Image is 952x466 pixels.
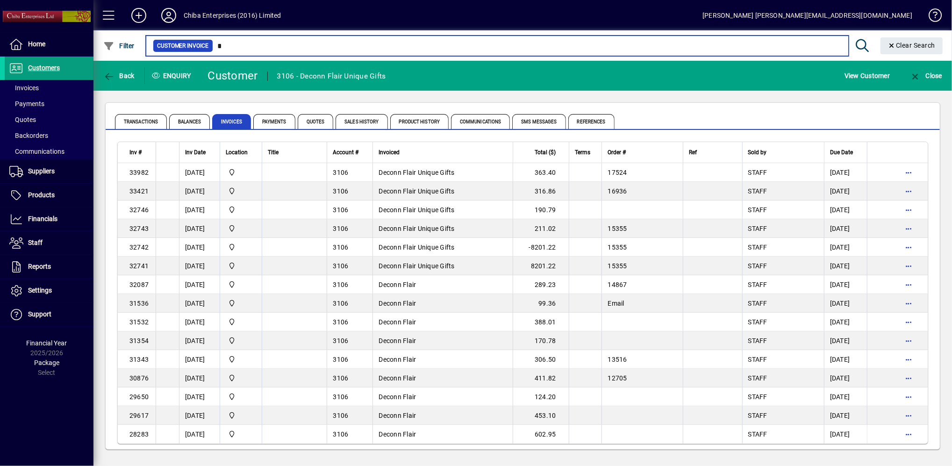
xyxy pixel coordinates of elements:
span: 32746 [129,206,149,214]
span: Quotes [9,116,36,123]
a: Financials [5,208,93,231]
span: 33421 [129,187,149,195]
span: Deconn Flair Unique Gifts [379,187,454,195]
div: Order # [608,147,677,158]
span: Central [226,317,256,327]
td: [DATE] [824,238,867,257]
span: Central [226,410,256,421]
span: Deconn Flair Unique Gifts [379,169,454,176]
button: Clear [880,37,943,54]
div: Location [226,147,256,158]
span: 3106 [333,356,348,363]
span: 17524 [608,169,627,176]
span: View Customer [845,68,890,83]
td: [DATE] [824,387,867,406]
td: [DATE] [824,219,867,238]
span: Customer Invoice [157,41,209,50]
button: More options [901,202,916,217]
button: More options [901,240,916,255]
span: 3106 [333,374,348,382]
span: 3106 [333,225,348,232]
span: 3106 [333,244,348,251]
span: Quotes [298,114,334,129]
button: More options [901,389,916,404]
td: -8201.22 [513,238,569,257]
span: 3106 [333,206,348,214]
span: Inv # [129,147,142,158]
span: 15355 [608,244,627,251]
span: 13516 [608,356,627,363]
a: Home [5,33,93,56]
a: Reports [5,255,93,279]
span: 15355 [608,262,627,270]
a: Invoices [5,80,93,96]
td: [DATE] [179,369,220,387]
span: Settings [28,287,52,294]
span: Communications [451,114,510,129]
td: 124.20 [513,387,569,406]
td: [DATE] [179,275,220,294]
button: More options [901,427,916,442]
span: Location [226,147,248,158]
span: Deconn Flair [379,412,416,419]
button: More options [901,352,916,367]
td: 170.78 [513,331,569,350]
div: Invoiced [379,147,507,158]
span: 16936 [608,187,627,195]
td: [DATE] [824,331,867,350]
span: Balances [169,114,210,129]
td: 602.95 [513,425,569,444]
span: Financial Year [27,339,67,347]
button: Close [907,67,945,84]
span: Central [226,373,256,383]
app-page-header-button: Back [93,67,145,84]
span: Invoiced [379,147,400,158]
button: More options [901,296,916,311]
span: Suppliers [28,167,55,175]
span: Central [226,223,256,234]
span: STAFF [748,206,767,214]
a: Staff [5,231,93,255]
td: 8201.22 [513,257,569,275]
td: [DATE] [179,201,220,219]
div: Ref [689,147,737,158]
button: View Customer [842,67,892,84]
td: [DATE] [824,182,867,201]
span: 3106 [333,393,348,401]
button: More options [901,221,916,236]
span: 15355 [608,225,627,232]
a: Products [5,184,93,207]
span: Support [28,310,51,318]
button: More options [901,333,916,348]
span: 3106 [333,318,348,326]
app-page-header-button: Close enquiry [900,67,952,84]
span: Products [28,191,55,199]
span: STAFF [748,374,767,382]
span: Invoices [212,114,251,129]
span: Central [226,336,256,346]
span: Deconn Flair Unique Gifts [379,206,454,214]
td: 363.40 [513,163,569,182]
td: [DATE] [179,182,220,201]
td: [DATE] [824,406,867,425]
div: Enquiry [145,68,201,83]
span: Product History [390,114,449,129]
span: 31343 [129,356,149,363]
td: [DATE] [824,275,867,294]
button: More options [901,184,916,199]
span: 32743 [129,225,149,232]
span: STAFF [748,318,767,326]
td: [DATE] [179,313,220,331]
span: Central [226,167,256,178]
span: 32742 [129,244,149,251]
td: [DATE] [824,425,867,444]
span: Deconn Flair Unique Gifts [379,225,454,232]
span: Deconn Flair [379,430,416,438]
span: 32741 [129,262,149,270]
span: 30876 [129,374,149,382]
span: Deconn Flair [379,300,416,307]
span: STAFF [748,169,767,176]
div: [PERSON_NAME] [PERSON_NAME][EMAIL_ADDRESS][DOMAIN_NAME] [702,8,912,23]
td: 99.36 [513,294,569,313]
button: More options [901,408,916,423]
